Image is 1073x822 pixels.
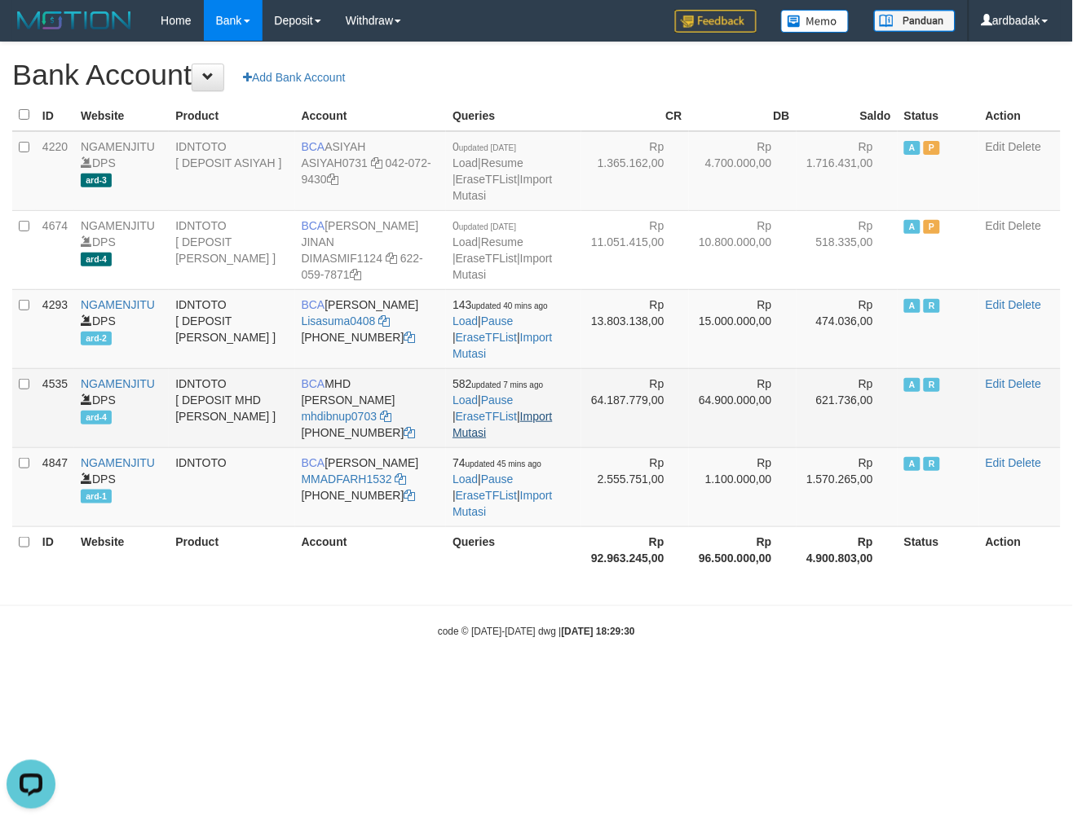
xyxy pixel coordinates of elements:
[466,459,541,468] span: updated 45 mins ago
[924,220,940,234] span: Paused
[169,210,294,289] td: IDNTOTO [ DEPOSIT [PERSON_NAME] ]
[169,368,294,447] td: IDNTOTO [ DEPOSIT MHD [PERSON_NAME] ]
[481,314,514,327] a: Pause
[302,298,325,311] span: BCA
[81,332,112,345] span: ard-2
[302,410,378,423] a: mhdibnup0703
[675,10,757,33] img: Feedback.jpg
[472,301,548,310] span: updated 40 mins ago
[81,174,112,187] span: ard-3
[924,299,940,313] span: Running
[81,411,112,424] span: ard-4
[797,368,898,447] td: Rp 621.736,00
[1009,377,1041,390] a: Delete
[295,368,447,447] td: MHD [PERSON_NAME] [PHONE_NUMBER]
[689,368,797,447] td: Rp 64.900.000,00
[302,314,376,327] a: Lisasuma0408
[81,456,155,469] a: NGAMENJITU
[581,289,689,368] td: Rp 13.803.138,00
[302,156,368,169] a: ASIYAH0731
[453,410,552,439] a: Import Mutasi
[453,140,516,153] span: 0
[74,526,169,573] th: Website
[456,252,517,265] a: EraseTFList
[81,490,112,503] span: ard-1
[453,140,552,202] span: | | |
[453,331,552,360] a: Import Mutasi
[904,378,921,392] span: Active
[581,526,689,573] th: Rp 92.963.245,00
[874,10,956,32] img: panduan.png
[979,526,1061,573] th: Action
[456,331,517,344] a: EraseTFList
[453,473,478,486] a: Load
[797,447,898,526] td: Rp 1.570.265,00
[81,377,155,390] a: NGAMENJITU
[12,59,1061,91] h1: Bank Account
[453,456,552,518] span: | | |
[81,253,112,266] span: ard-4
[169,131,294,211] td: IDNTOTO [ DEPOSIT ASIYAH ]
[689,131,797,211] td: Rp 4.700.000,00
[453,219,516,232] span: 0
[453,252,552,281] a: Import Mutasi
[562,626,635,637] strong: [DATE] 18:29:30
[904,299,921,313] span: Active
[74,131,169,211] td: DPS
[453,298,548,311] span: 143
[453,456,541,469] span: 74
[302,140,325,153] span: BCA
[453,219,552,281] span: | | |
[36,99,74,131] th: ID
[302,473,392,486] a: MMADFARH1532
[986,377,1005,390] a: Edit
[689,289,797,368] td: Rp 15.000.000,00
[581,447,689,526] td: Rp 2.555.751,00
[797,210,898,289] td: Rp 518.335,00
[295,289,447,368] td: [PERSON_NAME] [PHONE_NUMBER]
[581,210,689,289] td: Rp 11.051.415,00
[898,526,979,573] th: Status
[36,210,74,289] td: 4674
[689,526,797,573] th: Rp 96.500.000,00
[446,526,581,573] th: Queries
[169,289,294,368] td: IDNTOTO [ DEPOSIT [PERSON_NAME] ]
[581,368,689,447] td: Rp 64.187.779,00
[689,210,797,289] td: Rp 10.800.000,00
[797,131,898,211] td: Rp 1.716.431,00
[81,298,155,311] a: NGAMENJITU
[74,289,169,368] td: DPS
[295,447,447,526] td: [PERSON_NAME] [PHONE_NUMBER]
[302,219,325,232] span: BCA
[74,447,169,526] td: DPS
[74,99,169,131] th: Website
[438,626,635,637] small: code © [DATE]-[DATE] dwg |
[453,377,552,439] span: | | |
[986,456,1005,469] a: Edit
[169,99,294,131] th: Product
[904,220,921,234] span: Active
[986,140,1005,153] a: Edit
[453,314,478,327] a: Load
[797,99,898,131] th: Saldo
[472,380,544,389] span: updated 7 mins ago
[924,141,940,155] span: Paused
[986,298,1005,311] a: Edit
[904,457,921,471] span: Active
[481,393,514,407] a: Pause
[453,393,478,407] a: Load
[924,457,940,471] span: Running
[1009,298,1041,311] a: Delete
[7,7,55,55] button: Open LiveChat chat widget
[295,131,447,211] td: ASIYAH 042-072-9430
[581,131,689,211] td: Rp 1.365.162,00
[295,526,447,573] th: Account
[924,378,940,392] span: Running
[1009,140,1041,153] a: Delete
[169,447,294,526] td: IDNTOTO
[453,156,478,169] a: Load
[295,99,447,131] th: Account
[456,173,517,186] a: EraseTFList
[453,377,543,390] span: 582
[74,210,169,289] td: DPS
